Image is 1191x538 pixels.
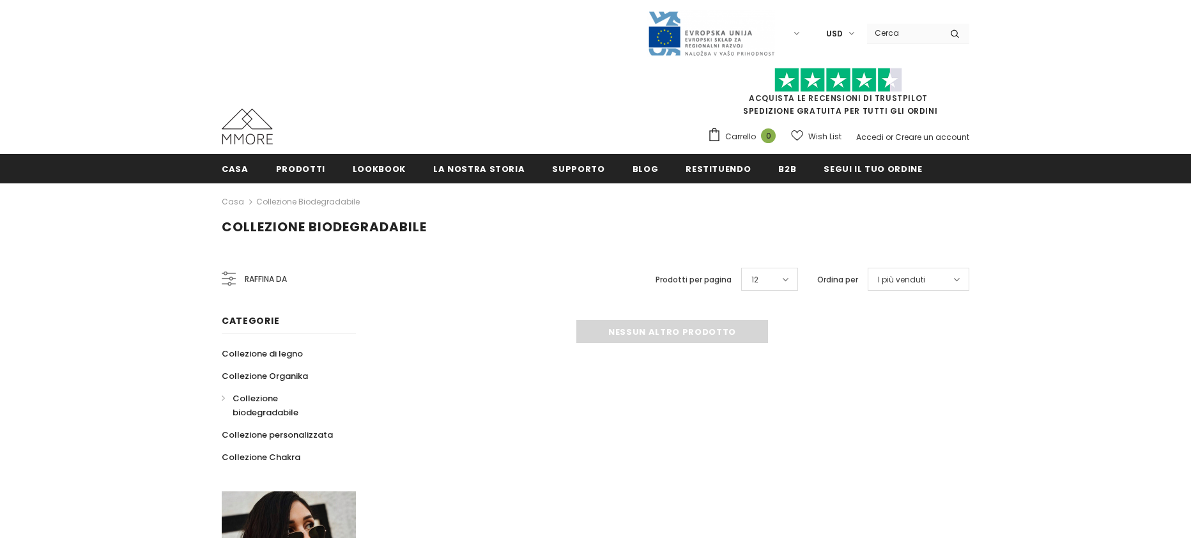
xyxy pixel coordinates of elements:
label: Ordina per [817,273,858,286]
a: Collezione biodegradabile [222,387,342,424]
span: Collezione Chakra [222,451,300,463]
span: SPEDIZIONE GRATUITA PER TUTTI GLI ORDINI [707,73,969,116]
span: Blog [633,163,659,175]
span: Raffina da [245,272,287,286]
a: Prodotti [276,154,325,183]
a: Acquista le recensioni di TrustPilot [749,93,928,104]
a: Segui il tuo ordine [824,154,922,183]
a: Casa [222,194,244,210]
img: Fidati di Pilot Stars [774,68,902,93]
span: La nostra storia [433,163,525,175]
a: Casa [222,154,249,183]
span: Categorie [222,314,279,327]
input: Search Site [867,24,941,42]
span: 12 [751,273,758,286]
a: Collezione biodegradabile [256,196,360,207]
a: Collezione Organika [222,365,308,387]
a: Restituendo [686,154,751,183]
span: Lookbook [353,163,406,175]
img: Javni Razpis [647,10,775,57]
span: Collezione biodegradabile [222,218,427,236]
label: Prodotti per pagina [656,273,732,286]
span: Carrello [725,130,756,143]
a: Lookbook [353,154,406,183]
span: Collezione di legno [222,348,303,360]
span: Collezione personalizzata [222,429,333,441]
a: B2B [778,154,796,183]
a: Wish List [791,125,841,148]
span: USD [826,27,843,40]
span: B2B [778,163,796,175]
span: 0 [761,128,776,143]
a: Carrello 0 [707,127,782,146]
span: or [886,132,893,142]
a: Accedi [856,132,884,142]
span: I più venduti [878,273,925,286]
span: Collezione biodegradabile [233,392,298,419]
span: Wish List [808,130,841,143]
a: Collezione Chakra [222,446,300,468]
span: Restituendo [686,163,751,175]
span: Segui il tuo ordine [824,163,922,175]
span: Prodotti [276,163,325,175]
a: La nostra storia [433,154,525,183]
span: supporto [552,163,604,175]
a: Blog [633,154,659,183]
a: Javni Razpis [647,27,775,38]
a: Collezione di legno [222,342,303,365]
a: Collezione personalizzata [222,424,333,446]
a: Creare un account [895,132,969,142]
span: Casa [222,163,249,175]
a: supporto [552,154,604,183]
img: Casi MMORE [222,109,273,144]
span: Collezione Organika [222,370,308,382]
